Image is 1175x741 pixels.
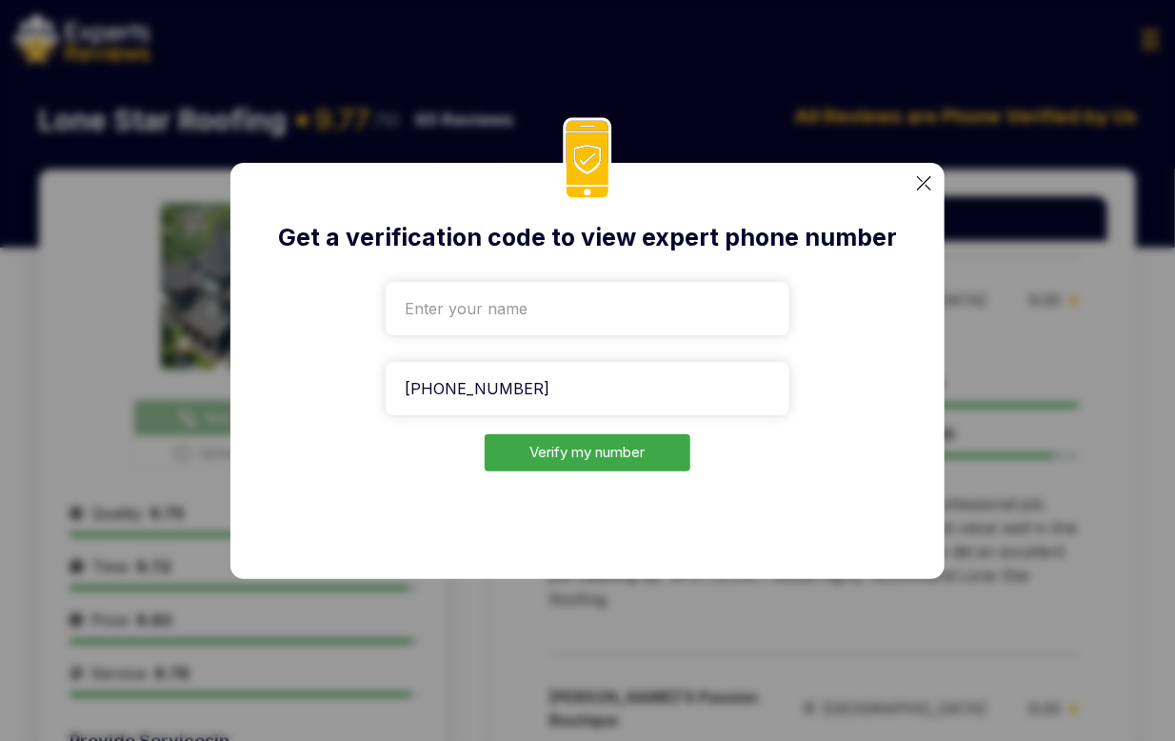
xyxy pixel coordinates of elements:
[386,282,789,335] input: Enter your name
[917,176,931,190] img: categoryImgae
[274,220,901,256] h2: Get a verification code to view expert phone number
[485,434,690,471] button: Verify my number
[386,362,789,415] input: Enter your phone number
[563,117,612,202] img: phoneIcon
